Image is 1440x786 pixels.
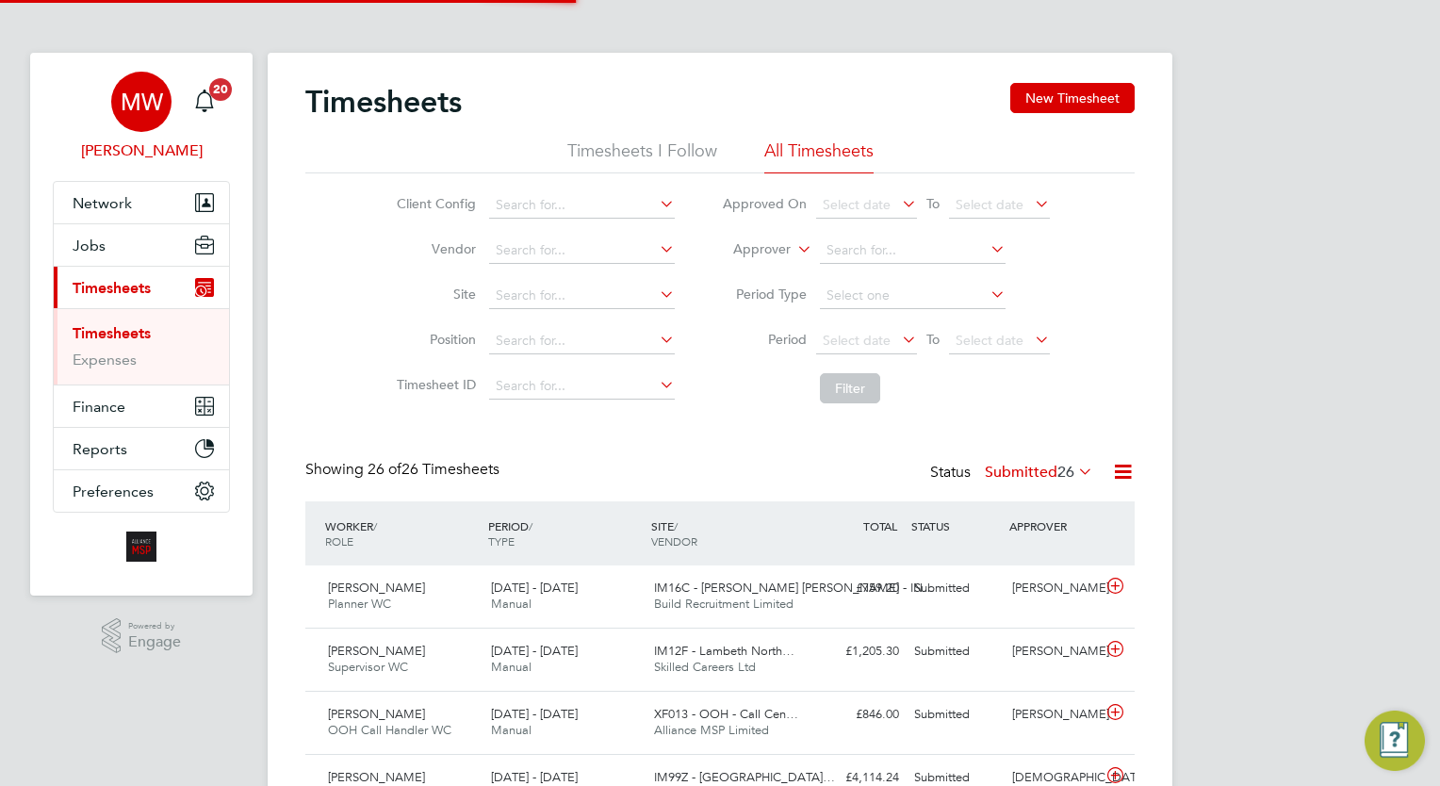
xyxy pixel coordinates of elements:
[1005,636,1103,667] div: [PERSON_NAME]
[809,636,907,667] div: £1,205.30
[491,643,578,659] span: [DATE] - [DATE]
[489,328,675,354] input: Search for...
[907,699,1005,730] div: Submitted
[54,428,229,469] button: Reports
[809,699,907,730] div: £846.00
[491,722,532,738] span: Manual
[73,398,125,416] span: Finance
[529,518,532,533] span: /
[368,460,499,479] span: 26 Timesheets
[54,267,229,308] button: Timesheets
[328,722,451,738] span: OOH Call Handler WC
[921,191,945,216] span: To
[325,533,353,549] span: ROLE
[30,53,253,596] nav: Main navigation
[722,331,807,348] label: Period
[823,332,891,349] span: Select date
[73,324,151,342] a: Timesheets
[1005,699,1103,730] div: [PERSON_NAME]
[646,509,810,558] div: SITE
[722,286,807,303] label: Period Type
[1005,509,1103,543] div: APPROVER
[820,283,1006,309] input: Select one
[391,331,476,348] label: Position
[1365,711,1425,771] button: Engage Resource Center
[654,580,935,596] span: IM16C - [PERSON_NAME] [PERSON_NAME] - IN…
[820,373,880,403] button: Filter
[489,192,675,219] input: Search for...
[305,460,503,480] div: Showing
[491,580,578,596] span: [DATE] - [DATE]
[373,518,377,533] span: /
[53,139,230,162] span: Megan Westlotorn
[391,376,476,393] label: Timesheet ID
[368,460,401,479] span: 26 of
[930,460,1097,486] div: Status
[128,618,181,634] span: Powered by
[126,532,156,562] img: alliancemsp-logo-retina.png
[128,634,181,650] span: Engage
[985,463,1093,482] label: Submitted
[1057,463,1074,482] span: 26
[54,385,229,427] button: Finance
[1010,83,1135,113] button: New Timesheet
[488,533,515,549] span: TYPE
[907,573,1005,604] div: Submitted
[209,78,232,101] span: 20
[186,72,223,132] a: 20
[921,327,945,352] span: To
[73,483,154,500] span: Preferences
[674,518,678,533] span: /
[491,769,578,785] span: [DATE] - [DATE]
[73,237,106,254] span: Jobs
[391,240,476,257] label: Vendor
[54,308,229,385] div: Timesheets
[809,573,907,604] div: £759.20
[328,643,425,659] span: [PERSON_NAME]
[54,224,229,266] button: Jobs
[654,769,835,785] span: IM99Z - [GEOGRAPHIC_DATA]…
[654,643,794,659] span: IM12F - Lambeth North…
[54,470,229,512] button: Preferences
[489,237,675,264] input: Search for...
[654,659,756,675] span: Skilled Careers Ltd
[706,240,791,259] label: Approver
[328,706,425,722] span: [PERSON_NAME]
[491,706,578,722] span: [DATE] - [DATE]
[73,351,137,368] a: Expenses
[651,533,697,549] span: VENDOR
[956,196,1023,213] span: Select date
[489,373,675,400] input: Search for...
[956,332,1023,349] span: Select date
[102,618,182,654] a: Powered byEngage
[53,72,230,162] a: MW[PERSON_NAME]
[121,90,163,114] span: MW
[722,195,807,212] label: Approved On
[328,769,425,785] span: [PERSON_NAME]
[764,139,874,173] li: All Timesheets
[328,659,408,675] span: Supervisor WC
[823,196,891,213] span: Select date
[320,509,483,558] div: WORKER
[907,636,1005,667] div: Submitted
[328,596,391,612] span: Planner WC
[863,518,897,533] span: TOTAL
[73,194,132,212] span: Network
[483,509,646,558] div: PERIOD
[391,286,476,303] label: Site
[654,706,798,722] span: XF013 - OOH - Call Cen…
[53,532,230,562] a: Go to home page
[654,722,769,738] span: Alliance MSP Limited
[328,580,425,596] span: [PERSON_NAME]
[1005,573,1103,604] div: [PERSON_NAME]
[654,596,794,612] span: Build Recruitment Limited
[491,596,532,612] span: Manual
[489,283,675,309] input: Search for...
[567,139,717,173] li: Timesheets I Follow
[54,182,229,223] button: Network
[305,83,462,121] h2: Timesheets
[391,195,476,212] label: Client Config
[73,440,127,458] span: Reports
[907,509,1005,543] div: STATUS
[820,237,1006,264] input: Search for...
